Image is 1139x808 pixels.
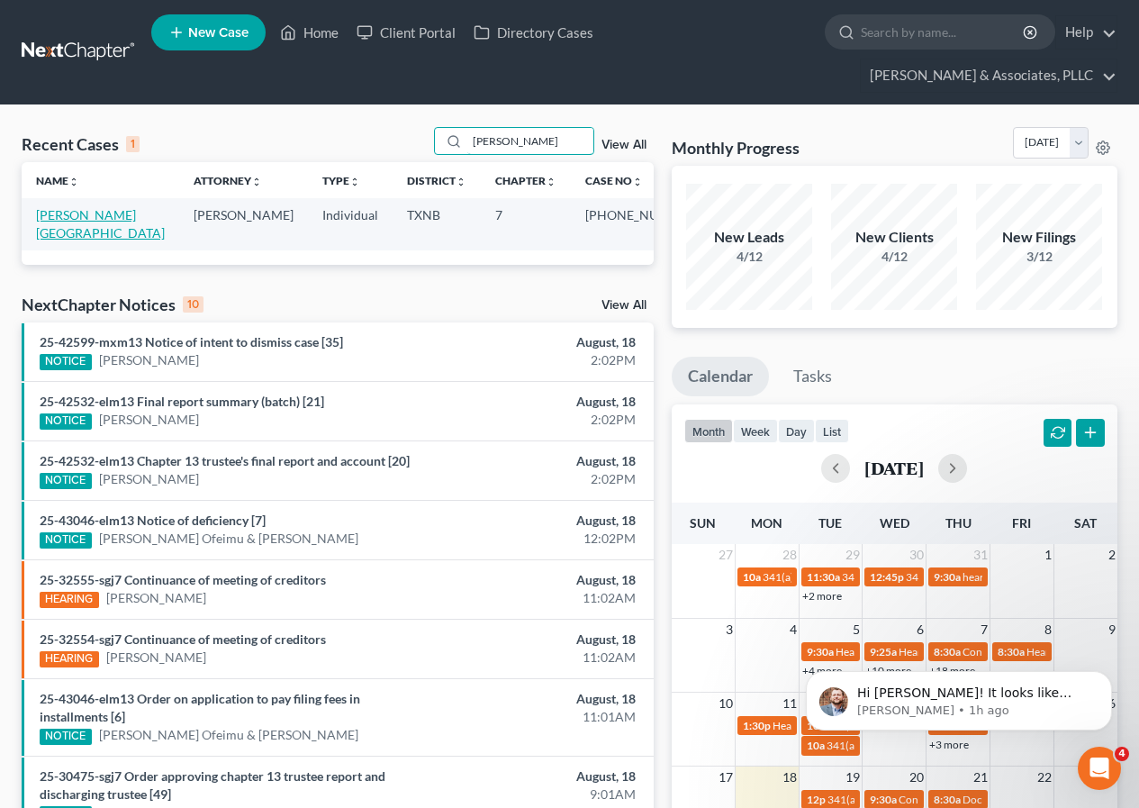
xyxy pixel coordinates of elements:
[585,174,643,187] a: Case Nounfold_more
[690,515,716,531] span: Sun
[40,394,324,409] a: 25-42532-elm13 Final report summary (batch) [21]
[40,473,92,489] div: NOTICE
[1107,619,1117,640] span: 9
[106,649,206,667] a: [PERSON_NAME]
[686,248,812,266] div: 4/12
[68,177,79,187] i: unfold_more
[36,207,165,241] a: [PERSON_NAME][GEOGRAPHIC_DATA]
[842,570,929,584] span: 341(a) meeting for
[465,16,602,49] a: Directory Cases
[908,544,926,566] span: 30
[717,693,735,714] span: 10
[844,767,862,788] span: 19
[467,128,593,154] input: Search by name...
[1078,747,1121,790] iframe: Intercom live chat
[271,16,348,49] a: Home
[601,139,646,151] a: View All
[183,296,203,313] div: 10
[1074,515,1097,531] span: Sat
[448,708,635,726] div: 11:01AM
[571,198,711,250] td: [PHONE_NUMBER]
[40,691,360,724] a: 25-43046-elm13 Order on application to pay filing fees in installments [6]
[915,619,926,640] span: 6
[672,137,800,159] h3: Monthly Progress
[40,651,99,667] div: HEARING
[99,530,358,548] a: [PERSON_NAME] Ofeimu & [PERSON_NAME]
[481,198,571,250] td: 7
[22,294,203,315] div: NextChapter Notices
[188,26,249,40] span: New Case
[763,570,1032,584] span: 341(a) meeting for [PERSON_NAME] & [PERSON_NAME]
[448,351,635,369] div: 2:02PM
[448,767,635,785] div: August, 18
[906,570,1080,584] span: 341(a) meeting for [PERSON_NAME]
[778,419,815,443] button: day
[495,174,556,187] a: Chapterunfold_more
[393,198,481,250] td: TXNB
[601,299,646,312] a: View All
[908,767,926,788] span: 20
[827,793,1107,806] span: 341(a) meeting for [PERSON_NAME] and [PERSON_NAME]
[807,793,826,806] span: 12p
[899,793,1103,806] span: Confirmation hearing for [PERSON_NAME]
[40,592,99,608] div: HEARING
[448,393,635,411] div: August, 18
[308,198,393,250] td: Individual
[40,532,92,549] div: NOTICE
[40,572,326,587] a: 25-32555-sgj7 Continuance of meeting of creditors
[815,419,849,443] button: list
[448,571,635,589] div: August, 18
[448,411,635,429] div: 2:02PM
[106,589,206,607] a: [PERSON_NAME]
[861,59,1116,92] a: [PERSON_NAME] & Associates, PLLC
[976,227,1102,248] div: New Filings
[831,248,957,266] div: 4/12
[724,619,735,640] span: 3
[1012,515,1031,531] span: Fri
[751,515,782,531] span: Mon
[448,785,635,803] div: 9:01AM
[972,544,990,566] span: 31
[179,198,308,250] td: [PERSON_NAME]
[979,619,990,640] span: 7
[448,690,635,708] div: August, 18
[99,726,358,744] a: [PERSON_NAME] Ofeimu & [PERSON_NAME]
[448,333,635,351] div: August, 18
[870,570,904,584] span: 12:45p
[781,544,799,566] span: 28
[802,589,842,603] a: +2 more
[1043,544,1053,566] span: 1
[1115,747,1129,761] span: 4
[40,513,266,528] a: 25-43046-elm13 Notice of deficiency [7]
[632,177,643,187] i: unfold_more
[99,411,199,429] a: [PERSON_NAME]
[448,470,635,488] div: 2:02PM
[976,248,1102,266] div: 3/12
[684,419,733,443] button: month
[40,453,410,468] a: 25-42532-elm13 Chapter 13 trustee's final report and account [20]
[126,136,140,152] div: 1
[99,470,199,488] a: [PERSON_NAME]
[22,133,140,155] div: Recent Cases
[807,570,840,584] span: 11:30a
[743,570,761,584] span: 10a
[743,719,771,732] span: 1:30p
[194,174,262,187] a: Attorneyunfold_more
[40,631,326,647] a: 25-32554-sgj7 Continuance of meeting of creditors
[870,793,897,806] span: 9:30a
[448,649,635,667] div: 11:02AM
[36,174,79,187] a: Nameunfold_more
[407,174,466,187] a: Districtunfold_more
[945,515,972,531] span: Thu
[40,768,385,802] a: 25-30475-sgj7 Order approving chapter 13 trustee report and discharging trustee [49]
[40,729,92,745] div: NOTICE
[779,633,1139,759] iframe: Intercom notifications message
[448,631,635,649] div: August, 18
[686,227,812,248] div: New Leads
[40,413,92,430] div: NOTICE
[672,357,769,396] a: Calendar
[717,767,735,788] span: 17
[773,719,913,732] span: Hearing for [PERSON_NAME]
